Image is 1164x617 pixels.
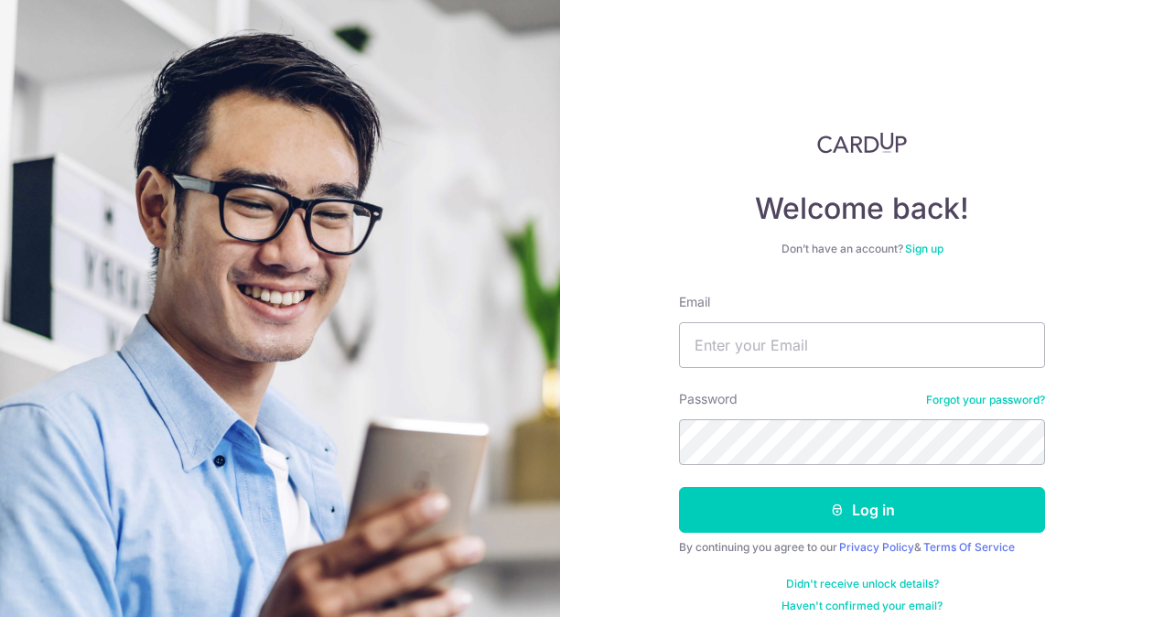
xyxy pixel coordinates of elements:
img: CardUp Logo [817,132,907,154]
label: Password [679,390,738,408]
button: Log in [679,487,1045,533]
input: Enter your Email [679,322,1045,368]
a: Forgot your password? [926,393,1045,407]
a: Sign up [905,242,943,255]
label: Email [679,293,710,311]
h4: Welcome back! [679,190,1045,227]
a: Haven't confirmed your email? [781,599,943,613]
div: Don’t have an account? [679,242,1045,256]
a: Privacy Policy [839,540,914,554]
a: Didn't receive unlock details? [786,577,939,591]
div: By continuing you agree to our & [679,540,1045,555]
a: Terms Of Service [923,540,1015,554]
